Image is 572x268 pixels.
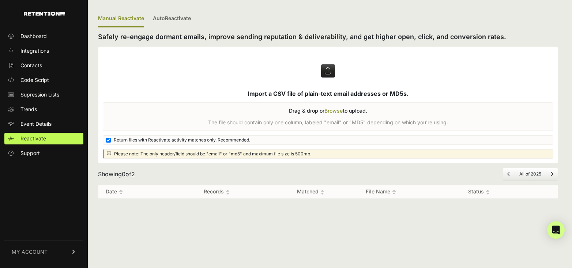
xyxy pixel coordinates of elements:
th: Status [461,185,543,199]
a: MY ACCOUNT [4,241,83,263]
a: Supression Lists [4,89,83,101]
th: Matched [263,185,358,199]
nav: Page navigation [503,168,558,180]
img: no_sort-eaf950dc5ab64cae54d48a5578032e96f70b2ecb7d747501f34c8f2db400fb66.gif [320,189,324,195]
span: MY ACCOUNT [12,248,48,256]
a: Dashboard [4,30,83,42]
a: Integrations [4,45,83,57]
span: Trends [20,106,37,113]
a: Contacts [4,60,83,71]
a: Trends [4,103,83,115]
a: Previous [507,171,510,177]
span: Reactivate [20,135,46,142]
span: Contacts [20,62,42,69]
th: Date [98,185,171,199]
th: Records [171,185,263,199]
a: Code Script [4,74,83,86]
a: Event Details [4,118,83,130]
input: Return files with Reactivate activity matches only. Recommended. [106,138,111,143]
div: Open Intercom Messenger [547,221,565,239]
img: no_sort-eaf950dc5ab64cae54d48a5578032e96f70b2ecb7d747501f34c8f2db400fb66.gif [486,189,490,195]
a: Support [4,147,83,159]
span: Return files with Reactivate activity matches only. Recommended. [114,137,250,143]
span: Code Script [20,76,49,84]
span: Integrations [20,47,49,54]
li: All of 2025 [515,171,546,177]
div: Manual Reactivate [98,10,144,27]
span: Event Details [20,120,52,128]
span: 2 [131,170,135,178]
a: Reactivate [4,133,83,144]
img: no_sort-eaf950dc5ab64cae54d48a5578032e96f70b2ecb7d747501f34c8f2db400fb66.gif [392,189,396,195]
div: Showing of [98,170,135,178]
span: Support [20,150,40,157]
img: no_sort-eaf950dc5ab64cae54d48a5578032e96f70b2ecb7d747501f34c8f2db400fb66.gif [119,189,123,195]
span: Dashboard [20,33,47,40]
span: 0 [122,170,125,178]
img: Retention.com [24,12,65,16]
a: Next [550,171,553,177]
a: AutoReactivate [153,10,191,27]
h2: Safely re-engage dormant emails, improve sending reputation & deliverability, and get higher open... [98,32,558,42]
span: Supression Lists [20,91,59,98]
img: no_sort-eaf950dc5ab64cae54d48a5578032e96f70b2ecb7d747501f34c8f2db400fb66.gif [226,189,230,195]
th: File Name [358,185,461,199]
